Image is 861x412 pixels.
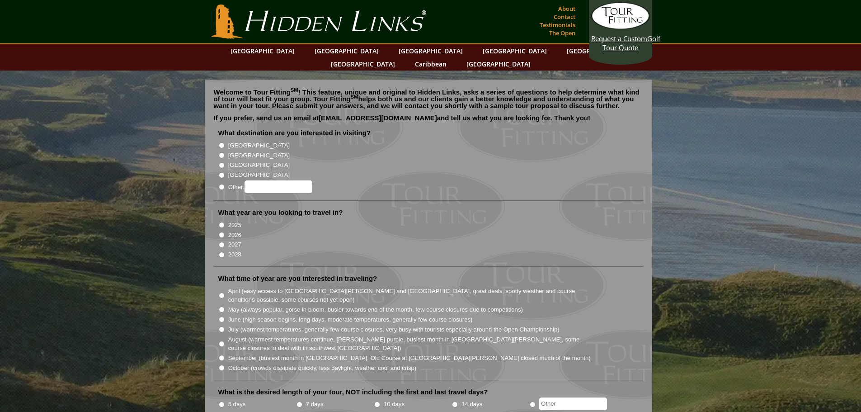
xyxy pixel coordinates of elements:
label: June (high season begins, long days, moderate temperatures, generally few course closures) [228,315,473,324]
a: [GEOGRAPHIC_DATA] [394,44,467,57]
label: 2028 [228,250,241,259]
a: Request a CustomGolf Tour Quote [591,2,650,52]
label: 5 days [228,400,246,409]
a: [GEOGRAPHIC_DATA] [478,44,551,57]
label: [GEOGRAPHIC_DATA] [228,170,290,180]
a: [EMAIL_ADDRESS][DOMAIN_NAME] [319,114,437,122]
a: [GEOGRAPHIC_DATA] [562,44,635,57]
sup: SM [351,94,358,99]
label: What year are you looking to travel in? [218,208,343,217]
label: What destination are you interested in visiting? [218,128,371,137]
p: If you prefer, send us an email at and tell us what you are looking for. Thank you! [214,114,643,128]
a: [GEOGRAPHIC_DATA] [226,44,299,57]
label: Other: [228,180,312,193]
label: July (warmest temperatures, generally few course closures, very busy with tourists especially aro... [228,325,560,334]
label: What time of year are you interested in traveling? [218,274,377,283]
a: Contact [551,10,578,23]
label: September (busiest month in [GEOGRAPHIC_DATA], Old Course at [GEOGRAPHIC_DATA][PERSON_NAME] close... [228,354,591,363]
label: May (always popular, gorse in bloom, busier towards end of the month, few course closures due to ... [228,305,523,314]
a: About [556,2,578,15]
label: 2027 [228,240,241,249]
a: [GEOGRAPHIC_DATA] [310,44,383,57]
input: Other [539,398,607,410]
label: [GEOGRAPHIC_DATA] [228,161,290,170]
span: Request a Custom [591,34,647,43]
label: [GEOGRAPHIC_DATA] [228,151,290,160]
p: Welcome to Tour Fitting ! This feature, unique and original to Hidden Links, asks a series of que... [214,89,643,109]
label: 2026 [228,231,241,240]
a: The Open [547,27,578,39]
a: Testimonials [537,19,578,31]
label: 2025 [228,221,241,230]
label: [GEOGRAPHIC_DATA] [228,141,290,150]
label: 7 days [306,400,324,409]
label: October (crowds dissipate quickly, less daylight, weather cool and crisp) [228,364,417,373]
sup: SM [291,87,298,93]
label: What is the desired length of your tour, NOT including the first and last travel days? [218,388,488,397]
label: August (warmest temperatures continue, [PERSON_NAME] purple, busiest month in [GEOGRAPHIC_DATA][P... [228,335,592,353]
a: Caribbean [410,57,451,71]
label: April (easy access to [GEOGRAPHIC_DATA][PERSON_NAME] and [GEOGRAPHIC_DATA], great deals, spotty w... [228,287,592,304]
a: [GEOGRAPHIC_DATA] [326,57,400,71]
a: [GEOGRAPHIC_DATA] [462,57,535,71]
label: 14 days [461,400,482,409]
input: Other: [245,180,312,193]
label: 10 days [384,400,405,409]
